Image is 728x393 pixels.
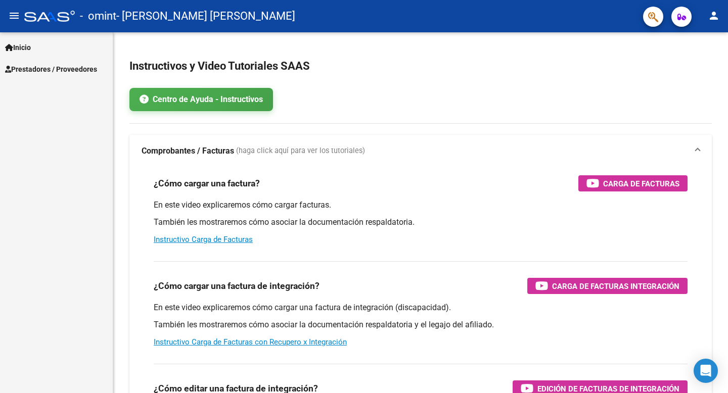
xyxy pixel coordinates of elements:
[694,359,718,383] div: Open Intercom Messenger
[5,42,31,53] span: Inicio
[129,88,273,111] a: Centro de Ayuda - Instructivos
[236,145,365,157] span: (haga click aquí para ver los tutoriales)
[154,302,688,313] p: En este video explicaremos cómo cargar una factura de integración (discapacidad).
[708,10,720,22] mat-icon: person
[129,57,712,76] h2: Instructivos y Video Tutoriales SAAS
[603,177,679,190] span: Carga de Facturas
[5,64,97,75] span: Prestadores / Proveedores
[552,280,679,292] span: Carga de Facturas Integración
[154,200,688,211] p: En este video explicaremos cómo cargar facturas.
[154,217,688,228] p: También les mostraremos cómo asociar la documentación respaldatoria.
[142,145,234,157] strong: Comprobantes / Facturas
[8,10,20,22] mat-icon: menu
[154,319,688,330] p: También les mostraremos cómo asociar la documentación respaldatoria y el legajo del afiliado.
[80,5,116,27] span: - omint
[154,279,320,293] h3: ¿Cómo cargar una factura de integración?
[129,135,712,167] mat-expansion-panel-header: Comprobantes / Facturas (haga click aquí para ver los tutoriales)
[527,278,688,294] button: Carga de Facturas Integración
[578,175,688,191] button: Carga de Facturas
[154,176,260,190] h3: ¿Cómo cargar una factura?
[116,5,295,27] span: - [PERSON_NAME] [PERSON_NAME]
[154,337,347,347] a: Instructivo Carga de Facturas con Recupero x Integración
[154,235,253,244] a: Instructivo Carga de Facturas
